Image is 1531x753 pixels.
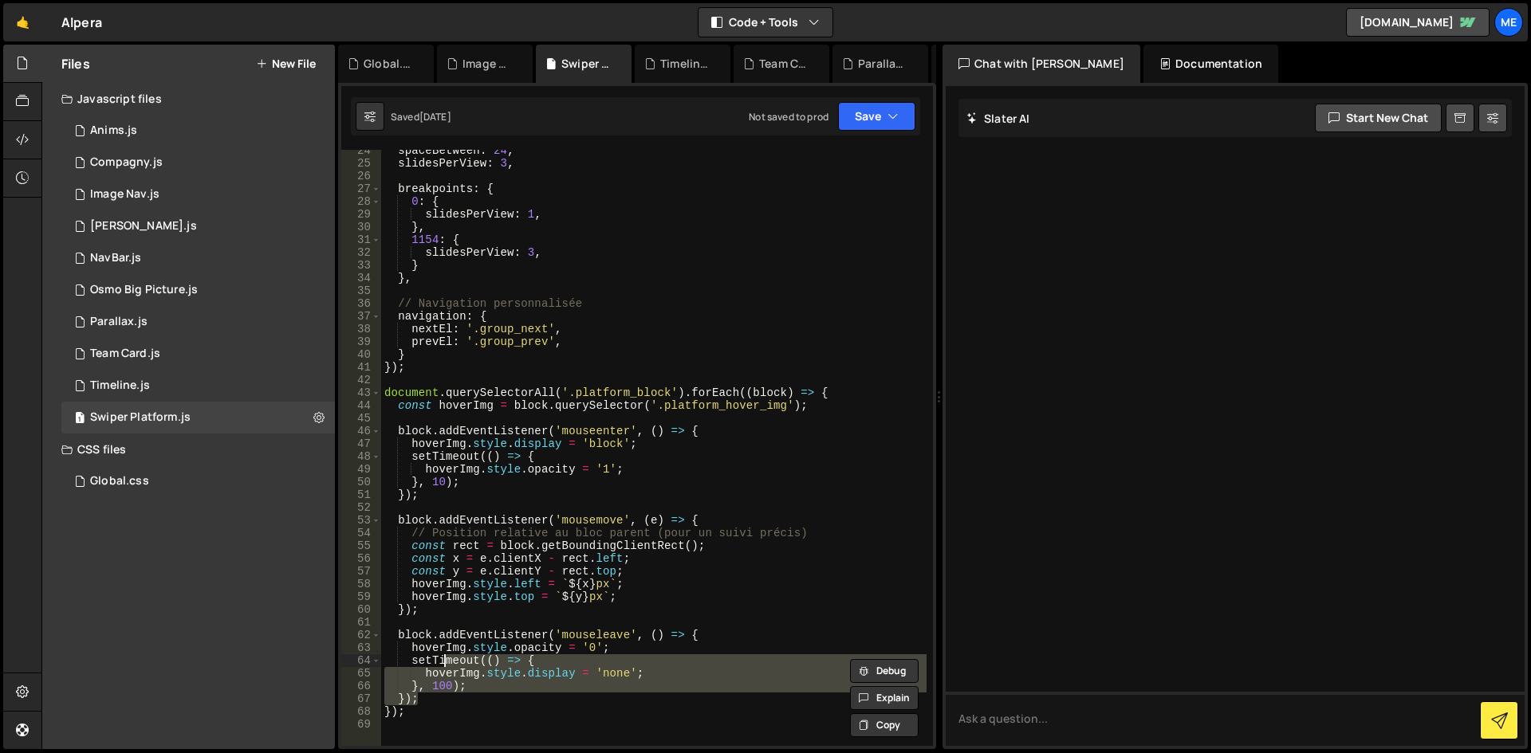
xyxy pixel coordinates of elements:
[341,692,381,705] div: 67
[90,378,150,393] div: Timeline.js
[341,399,381,412] div: 44
[90,410,191,425] div: Swiper Platform.js
[341,348,381,361] div: 40
[838,102,915,131] button: Save
[75,413,85,426] span: 1
[61,274,335,306] div: 16285/44842.js
[341,527,381,539] div: 54
[341,514,381,527] div: 53
[1315,104,1442,132] button: Start new chat
[1143,45,1278,83] div: Documentation
[341,182,381,195] div: 27
[90,251,141,265] div: NavBar.js
[61,147,335,178] div: 16285/44080.js
[364,56,415,72] div: Global.css
[341,718,381,731] div: 69
[341,335,381,348] div: 39
[341,144,381,157] div: 24
[341,233,381,246] div: 31
[341,590,381,603] div: 59
[90,283,198,297] div: Osmo Big Picture.js
[42,83,335,115] div: Javascript files
[341,374,381,386] div: 42
[850,713,919,737] button: Copy
[759,56,810,72] div: Team Card.js
[341,157,381,170] div: 25
[341,437,381,450] div: 47
[90,155,163,170] div: Compagny.js
[419,110,451,124] div: [DATE]
[341,629,381,641] div: 62
[341,705,381,718] div: 68
[61,306,335,338] div: 16285/45492.js
[561,56,612,72] div: Swiper Platform.js
[660,56,711,72] div: Timeline.js
[341,323,381,335] div: 38
[341,476,381,488] div: 50
[42,433,335,465] div: CSS files
[391,110,451,124] div: Saved
[61,338,335,370] div: 16285/43939.js
[61,242,335,274] div: 16285/44885.js
[61,115,335,147] div: 16285/44894.js
[462,56,514,72] div: Image Nav.js
[341,616,381,629] div: 61
[61,210,335,242] div: 16285/45494.js
[341,425,381,437] div: 46
[341,386,381,399] div: 43
[90,347,160,361] div: Team Card.js
[61,13,102,32] div: Alpera
[341,259,381,272] div: 33
[341,603,381,616] div: 60
[341,361,381,374] div: 41
[341,221,381,233] div: 30
[3,3,42,41] a: 🤙
[850,659,919,683] button: Debug
[90,124,137,138] div: Anims.js
[1346,8,1490,37] a: [DOMAIN_NAME]
[341,565,381,578] div: 57
[90,187,159,202] div: Image Nav.js
[341,667,381,680] div: 65
[61,370,335,402] div: 16285/44875.js
[749,110,828,124] div: Not saved to prod
[341,552,381,565] div: 56
[61,465,335,497] div: 16285/43940.css
[341,641,381,654] div: 63
[256,57,316,70] button: New File
[90,219,197,233] div: [PERSON_NAME].js
[61,402,335,433] div: 16285/43961.js
[341,170,381,182] div: 26
[341,297,381,310] div: 36
[341,463,381,476] div: 49
[90,315,148,329] div: Parallax.js
[341,654,381,667] div: 64
[341,284,381,297] div: 35
[341,246,381,259] div: 32
[699,8,832,37] button: Code + Tools
[90,474,149,488] div: Global.css
[61,178,335,210] div: 16285/46368.js
[341,488,381,501] div: 51
[966,111,1030,126] h2: Slater AI
[341,208,381,221] div: 29
[1494,8,1523,37] a: Me
[858,56,909,72] div: Parallax.js
[341,501,381,514] div: 52
[341,680,381,692] div: 66
[341,195,381,208] div: 28
[341,412,381,425] div: 45
[341,450,381,463] div: 48
[341,272,381,284] div: 34
[341,310,381,323] div: 37
[341,539,381,552] div: 55
[61,55,90,73] h2: Files
[341,578,381,590] div: 58
[943,45,1140,83] div: Chat with [PERSON_NAME]
[850,686,919,710] button: Explain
